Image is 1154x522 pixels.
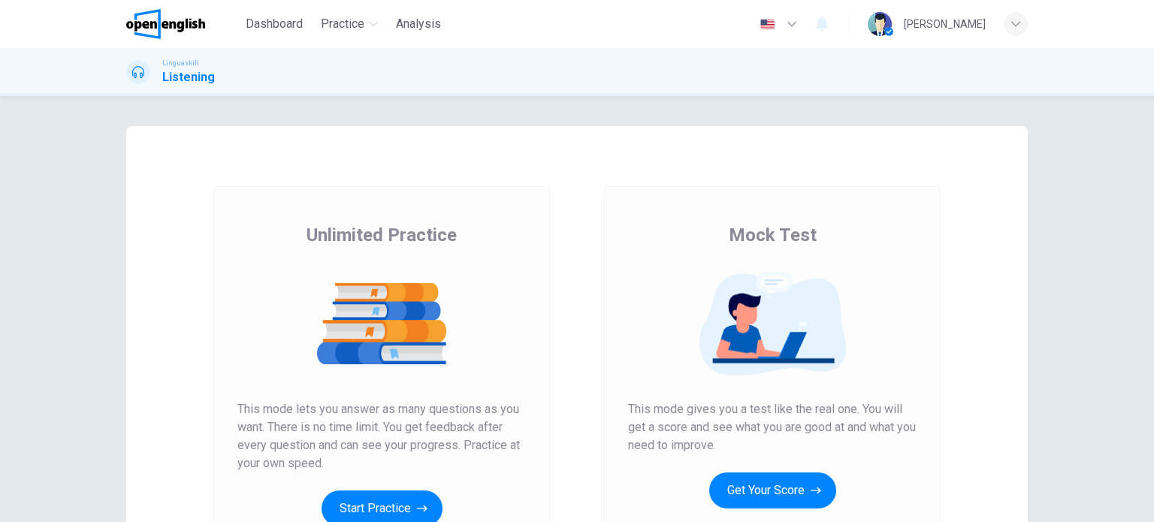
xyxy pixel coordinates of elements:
span: Practice [321,15,364,33]
img: Profile picture [868,12,892,36]
button: Practice [315,11,384,38]
button: Get Your Score [709,472,836,508]
div: [PERSON_NAME] [904,15,986,33]
img: en [758,19,777,30]
span: Mock Test [729,223,817,247]
button: Dashboard [240,11,309,38]
span: Analysis [396,15,441,33]
span: This mode gives you a test like the real one. You will get a score and see what you are good at a... [628,400,917,454]
img: OpenEnglish logo [126,9,205,39]
span: Linguaskill [162,58,199,68]
span: This mode lets you answer as many questions as you want. There is no time limit. You get feedback... [237,400,526,472]
h1: Listening [162,68,215,86]
span: Unlimited Practice [307,223,457,247]
a: OpenEnglish logo [126,9,240,39]
span: Dashboard [246,15,303,33]
button: Analysis [390,11,447,38]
